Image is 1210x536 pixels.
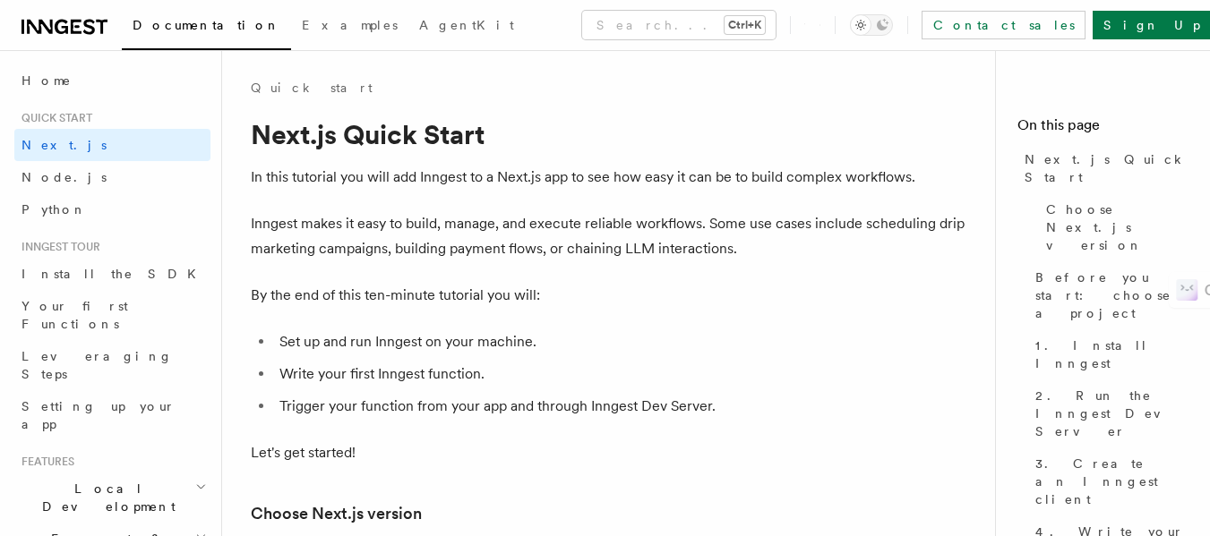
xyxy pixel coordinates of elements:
span: AgentKit [419,18,514,32]
a: Python [14,193,210,225]
a: Examples [291,5,408,48]
button: Toggle dark mode [850,14,893,36]
span: Quick start [14,111,92,125]
span: 3. Create an Inngest client [1035,455,1189,508]
li: Write your first Inngest function. [274,362,967,387]
a: 3. Create an Inngest client [1028,447,1189,515]
span: Local Development [14,480,195,515]
p: Inngest makes it easy to build, manage, and execute reliable workflows. Some use cases include sc... [251,211,967,261]
a: Contact sales [922,11,1086,39]
button: Local Development [14,472,210,523]
span: 2. Run the Inngest Dev Server [1035,387,1189,440]
a: Node.js [14,161,210,193]
p: In this tutorial you will add Inngest to a Next.js app to see how easy it can be to build complex... [251,165,967,190]
span: Before you start: choose a project [1035,268,1189,322]
a: Setting up your app [14,390,210,440]
a: 2. Run the Inngest Dev Server [1028,379,1189,447]
span: Next.js [21,138,107,152]
a: Install the SDK [14,258,210,290]
p: By the end of this ten-minute tutorial you will: [251,283,967,308]
span: Node.js [21,170,107,184]
button: Search...Ctrl+K [582,11,776,39]
a: Choose Next.js version [1039,193,1189,261]
li: Trigger your function from your app and through Inngest Dev Server. [274,394,967,419]
span: Install the SDK [21,267,207,281]
a: AgentKit [408,5,525,48]
a: Your first Functions [14,290,210,340]
span: Python [21,202,87,217]
span: Choose Next.js version [1046,200,1189,254]
span: Documentation [133,18,280,32]
p: Let's get started! [251,440,967,465]
h4: On this page [1017,115,1189,143]
span: Leveraging Steps [21,349,173,381]
span: Inngest tour [14,240,100,254]
span: Your first Functions [21,299,128,331]
a: Choose Next.js version [251,501,422,526]
a: 1. Install Inngest [1028,329,1189,379]
a: Next.js [14,129,210,161]
kbd: Ctrl+K [725,16,765,34]
a: Home [14,64,210,97]
span: Home [21,72,72,89]
span: Setting up your app [21,399,176,431]
a: Before you start: choose a project [1028,261,1189,329]
span: Features [14,455,74,469]
span: Examples [302,18,398,32]
li: Set up and run Inngest on your machine. [274,329,967,354]
a: Leveraging Steps [14,340,210,390]
a: Next.js Quick Start [1017,143,1189,193]
span: Next.js Quick Start [1025,150,1189,186]
h1: Next.js Quick Start [251,118,967,150]
a: Documentation [122,5,291,50]
a: Quick start [251,79,373,97]
span: 1. Install Inngest [1035,336,1189,372]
